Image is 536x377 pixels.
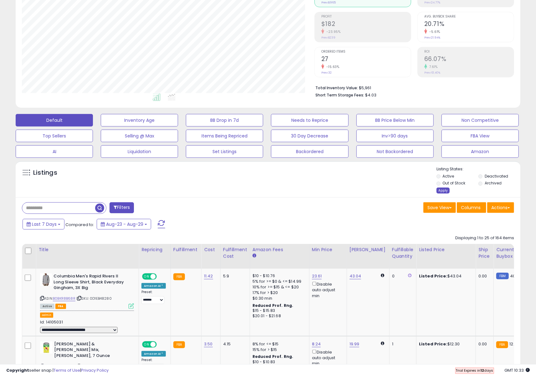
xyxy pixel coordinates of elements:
[141,283,166,289] div: Amazon AI *
[510,341,517,347] span: 12.3
[110,202,134,213] button: Filters
[312,273,322,279] a: 23.61
[487,202,514,213] button: Actions
[173,273,185,280] small: FBA
[312,349,342,367] div: Disable auto adjust min
[496,246,528,260] div: Current Buybox Price
[65,222,94,228] span: Compared to:
[324,29,341,34] small: -23.95%
[424,15,514,18] span: Avg. Buybox Share
[186,145,263,158] button: Set Listings
[223,341,245,347] div: 4.15
[321,20,411,29] h2: $182
[101,114,178,127] button: Inventory Age
[253,347,304,353] div: 15% for > $15
[40,273,134,308] div: ASIN:
[40,341,53,354] img: 41vifgbc92L._SL40_.jpg
[253,341,304,347] div: 8% for <= $15
[504,367,530,373] span: 2025-09-6 10:33 GMT
[455,235,514,241] div: Displaying 1 to 25 of 164 items
[253,354,294,359] b: Reduced Prof. Rng.
[6,367,29,373] strong: Copyright
[356,114,434,127] button: BB Price Below Min
[350,273,361,279] a: 43.04
[253,246,307,253] div: Amazon Fees
[456,368,493,373] span: Trial Expires in days
[55,304,66,309] span: FBA
[106,221,143,227] span: Aug-23 - Aug-29
[223,273,245,279] div: 5.9
[253,308,304,313] div: $15 - $15.83
[321,36,335,39] small: Prev: $239
[141,351,166,357] div: Amazon AI *
[496,341,508,348] small: FBA
[419,341,447,347] b: Listed Price:
[392,246,414,260] div: Fulfillable Quantity
[419,273,447,279] b: Listed Price:
[16,145,93,158] button: AI
[436,166,520,172] p: Listing States:
[253,273,304,279] div: $10 - $10.76
[81,367,109,373] a: Privacy Policy
[485,180,502,186] label: Archived
[436,188,450,194] div: Apply
[324,65,339,69] small: -15.63%
[392,273,411,279] div: 0
[156,342,166,347] span: OFF
[510,273,516,279] span: 40
[253,253,256,259] small: Amazon Fees.
[54,341,130,360] b: [PERSON_NAME] & [PERSON_NAME] Mix, [PERSON_NAME], 7 Ounce
[23,219,64,230] button: Last 7 Days
[423,202,456,213] button: Save View
[76,296,112,301] span: | SKU: 0D1EB48280
[38,246,136,253] div: Title
[427,65,438,69] small: 7.61%
[350,246,387,253] div: [PERSON_NAME]
[321,50,411,54] span: Ordered Items
[271,114,348,127] button: Needs to Reprice
[321,15,411,18] span: Profit
[253,290,304,296] div: 17% for > $20
[315,92,364,98] b: Short Term Storage Fees:
[365,92,376,98] span: $4.03
[54,273,130,292] b: Columbia Men's Rapid Rivers II Long Sleeve Shirt, Black Everyday Gingham, 3X Big
[315,84,509,91] li: $5,961
[141,290,166,304] div: Preset:
[16,114,93,127] button: Default
[481,368,484,373] b: 12
[485,173,508,179] label: Deactivated
[312,281,342,299] div: Disable auto adjust min
[350,341,360,347] a: 19.99
[204,246,218,253] div: Cost
[478,273,489,279] div: 0.00
[461,204,481,211] span: Columns
[443,173,454,179] label: Active
[253,279,304,284] div: 5% for >= $0 & <= $14.99
[101,130,178,142] button: Selling @ Max
[315,85,358,90] b: Total Inventory Value:
[186,130,263,142] button: Items Being Repriced
[424,71,440,75] small: Prev: 61.40%
[321,1,336,4] small: Prev: $965
[442,130,519,142] button: FBA View
[97,219,151,230] button: Aug-23 - Aug-29
[204,341,213,347] a: 3.50
[478,246,491,260] div: Ship Price
[419,273,471,279] div: $43.04
[6,368,109,374] div: seller snap | |
[356,145,434,158] button: Not Backordered
[101,145,178,158] button: Liquidation
[40,319,63,325] span: Id: 14105031
[312,246,344,253] div: Min Price
[392,341,411,347] div: 1
[204,273,213,279] a: 11.42
[457,202,486,213] button: Columns
[223,246,247,260] div: Fulfillment Cost
[356,130,434,142] button: Inv>90 days
[40,273,52,286] img: 51rfcCFwv2L._SL40_.jpg
[424,55,514,64] h2: 66.07%
[419,341,471,347] div: $12.30
[253,284,304,290] div: 10% for >= $15 & <= $20
[271,145,348,158] button: Backordered
[143,274,151,279] span: ON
